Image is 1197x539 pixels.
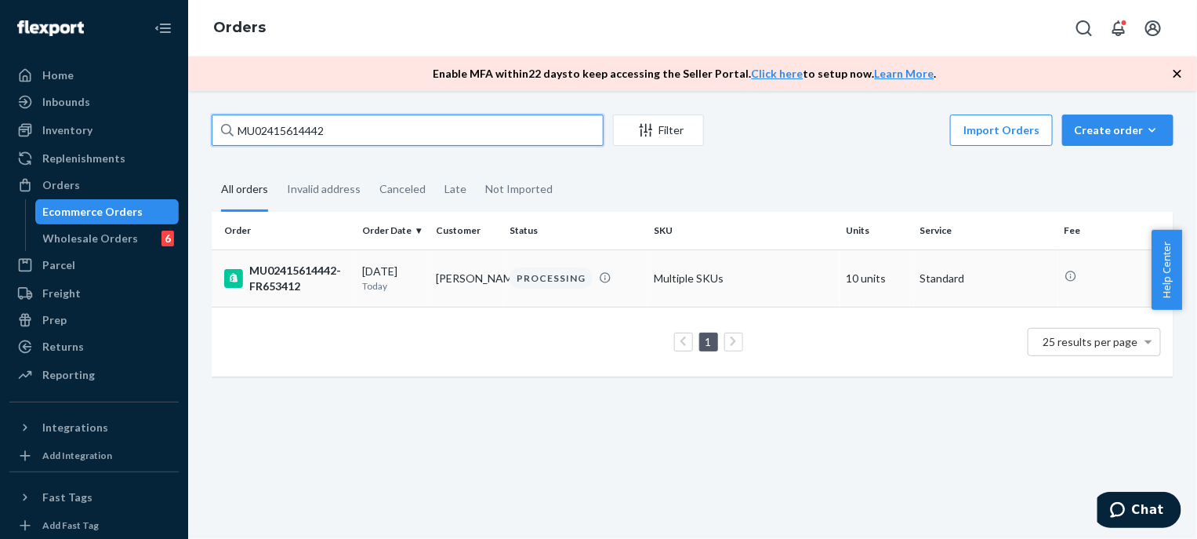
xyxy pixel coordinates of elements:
[43,231,139,246] div: Wholesale Orders
[201,5,278,51] ol: breadcrumbs
[433,66,937,82] p: Enable MFA within 22 days to keep accessing the Seller Portal. to setup now. .
[42,67,74,83] div: Home
[35,199,180,224] a: Ecommerce Orders
[17,20,84,36] img: Flexport logo
[9,146,179,171] a: Replenishments
[147,13,179,44] button: Close Navigation
[9,253,179,278] a: Parcel
[161,231,174,246] div: 6
[444,169,466,209] div: Late
[9,415,179,440] button: Integrations
[9,173,179,198] a: Orders
[614,122,703,138] div: Filter
[362,264,423,293] div: [DATE]
[42,177,80,193] div: Orders
[9,281,179,306] a: Freight
[1152,230,1182,310] button: Help Center
[42,420,108,435] div: Integrations
[9,334,179,359] a: Returns
[9,446,179,465] a: Add Integration
[42,122,92,138] div: Inventory
[875,67,934,80] a: Learn More
[1103,13,1134,44] button: Open notifications
[9,308,179,333] a: Prep
[647,212,840,249] th: SKU
[914,212,1058,249] th: Service
[42,94,90,110] div: Inbounds
[379,169,426,209] div: Canceled
[1097,492,1181,531] iframe: Opens a widget where you can chat to one of our agents
[1043,335,1138,348] span: 25 results per page
[35,226,180,251] a: Wholesale Orders6
[1074,122,1162,138] div: Create order
[42,151,125,166] div: Replenishments
[362,279,423,293] p: Today
[287,169,361,209] div: Invalid address
[1137,13,1169,44] button: Open account menu
[613,115,704,146] button: Filter
[42,286,81,301] div: Freight
[9,485,179,510] button: Fast Tags
[212,115,604,146] input: Search orders
[503,212,647,249] th: Status
[224,263,350,294] div: MU02415614442-FR653412
[9,362,179,388] a: Reporting
[42,339,84,355] div: Returns
[356,212,430,249] th: Order Date
[9,63,179,88] a: Home
[221,169,268,212] div: All orders
[1062,115,1173,146] button: Create order
[42,257,75,273] div: Parcel
[42,519,99,532] div: Add Fast Tag
[840,249,914,307] td: 10 units
[1068,13,1100,44] button: Open Search Box
[920,271,1052,286] p: Standard
[9,89,179,115] a: Inbounds
[752,67,803,80] a: Click here
[42,312,67,328] div: Prep
[42,490,92,505] div: Fast Tags
[9,516,179,535] a: Add Fast Tag
[510,268,593,289] div: PROCESSING
[213,19,266,36] a: Orders
[840,212,914,249] th: Units
[9,118,179,143] a: Inventory
[43,204,143,220] div: Ecommerce Orders
[42,449,112,462] div: Add Integration
[1058,212,1173,249] th: Fee
[485,169,553,209] div: Not Imported
[42,367,95,383] div: Reporting
[702,335,715,348] a: Page 1 is your current page
[212,212,356,249] th: Order
[950,115,1053,146] button: Import Orders
[430,249,503,307] td: [PERSON_NAME]
[647,249,840,307] td: Multiple SKUs
[436,224,497,237] div: Customer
